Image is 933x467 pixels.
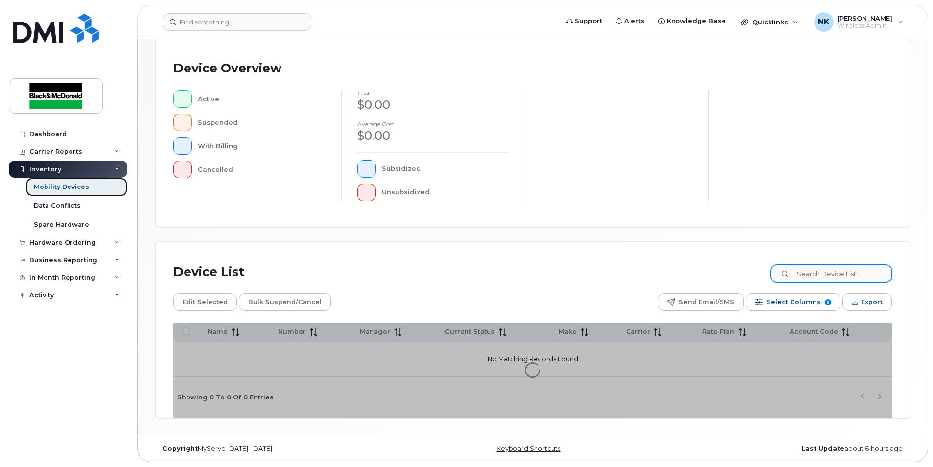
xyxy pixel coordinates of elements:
input: Search Device List ... [771,265,892,282]
div: With Billing [198,137,326,155]
span: Support [575,16,602,26]
span: Knowledge Base [667,16,726,26]
a: Alerts [609,11,652,31]
button: Bulk Suspend/Cancel [239,293,331,311]
a: Knowledge Base [652,11,733,31]
span: Alerts [624,16,645,26]
span: Quicklinks [752,18,788,26]
a: Keyboard Shortcuts [496,445,560,452]
button: Edit Selected [173,293,237,311]
div: Unsubsidized [382,184,510,201]
span: Bulk Suspend/Cancel [248,295,322,309]
div: about 6 hours ago [658,445,910,453]
div: Device Overview [173,56,281,81]
span: NK [818,16,830,28]
strong: Last Update [801,445,844,452]
h4: cost [357,90,509,96]
span: Edit Selected [183,295,228,309]
span: Select Columns [767,295,821,309]
div: Active [198,90,326,108]
span: [PERSON_NAME] [838,14,892,22]
strong: Copyright [163,445,198,452]
div: Device List [173,259,245,285]
h4: Average cost [357,121,509,127]
div: $0.00 [357,96,509,113]
button: Select Columns 9 [746,293,840,311]
div: MyServe [DATE]–[DATE] [155,445,407,453]
div: $0.00 [357,127,509,144]
a: Support [560,11,609,31]
div: Suspended [198,114,326,131]
span: Export [861,295,883,309]
button: Send Email/SMS [658,293,744,311]
div: Subsidized [382,160,510,178]
span: 9 [825,299,831,305]
button: Export [842,293,892,311]
div: Cancelled [198,161,326,178]
div: Nuray Kiamil [807,12,910,32]
div: Quicklinks [734,12,805,32]
span: Wireless Admin [838,22,892,30]
span: Send Email/SMS [679,295,734,309]
input: Find something... [163,13,311,31]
